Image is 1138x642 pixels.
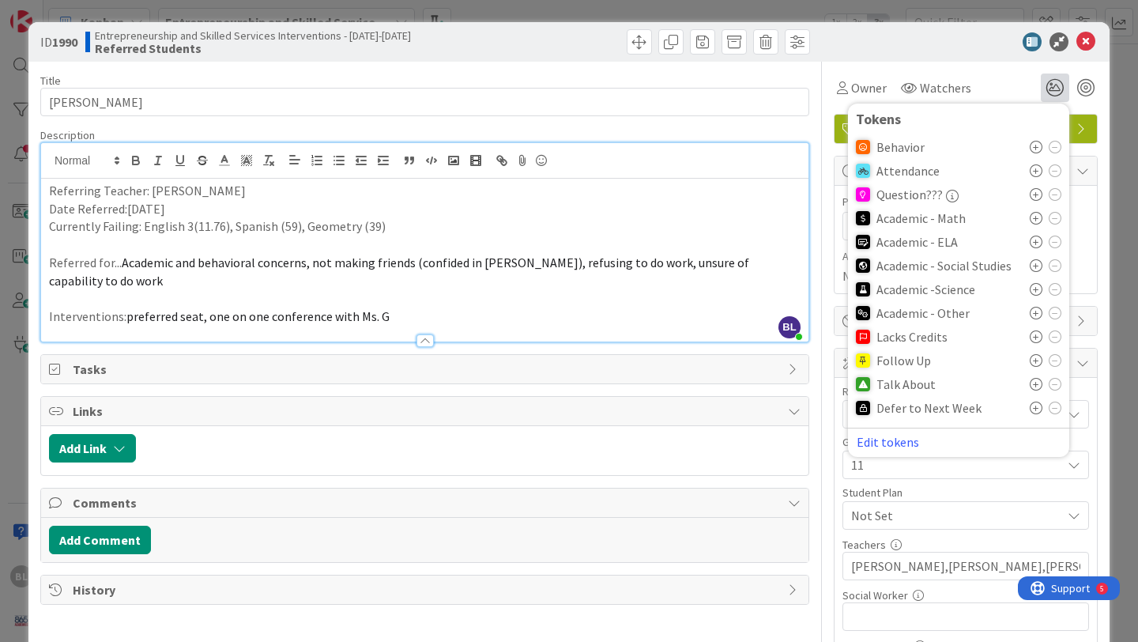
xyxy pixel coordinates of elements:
span: preferred seat, one on one conference with Ms. G [126,308,390,324]
label: Social Worker [842,588,908,602]
span: Not Set [851,506,1061,525]
span: Watchers [920,78,971,97]
p: Interventions: [49,308,801,326]
span: Talk About [876,377,936,391]
div: Tokens [856,111,1061,127]
span: ID [40,32,77,51]
span: Description [40,128,95,142]
span: History [73,580,780,599]
span: Entrepreneurship and Skilled Services Interventions - [DATE]-[DATE] [95,29,411,42]
span: Planned Dates [842,194,1089,210]
p: Referring Teacher: [PERSON_NAME] [49,182,801,200]
div: Grade [842,436,1089,448]
span: Defer to Next Week [876,401,982,415]
span: Question??? [876,187,943,202]
button: Add Comment [49,526,151,554]
span: Academic - Math [876,211,966,225]
span: Lacks Credits [876,330,948,344]
input: type card name here... [40,88,809,116]
label: Title [40,74,61,88]
span: Academic and behavioral concerns, not making friends (confided in [PERSON_NAME]), refusing to do ... [49,255,752,289]
span: Follow Up [876,353,931,368]
span: Comments [73,493,780,512]
p: Date Referred:[DATE] [49,200,801,218]
div: Risk [842,386,1089,397]
span: BL [778,316,801,338]
span: Behavior [876,140,925,154]
p: Currently Failing: English 3(11.76), Spanish (59), Geometry (39) [49,217,801,236]
div: Student Plan [842,487,1089,498]
b: Referred Students [95,42,411,55]
span: Academic - Social Studies [876,259,1012,273]
span: Not Started Yet [842,266,926,285]
button: Edit tokens [856,435,920,449]
span: Actual Dates [842,248,1089,265]
span: Links [73,402,780,421]
span: Owner [851,78,887,97]
span: Tasks [73,360,780,379]
span: 11 [851,454,1053,476]
b: 1990 [52,34,77,50]
span: Academic - ELA [876,235,958,249]
span: Academic - Other [876,306,970,320]
button: Add Link [49,434,136,463]
div: 5 [82,6,86,19]
span: Attendance [876,164,940,178]
span: Support [33,2,72,21]
span: Academic -Science [876,282,975,296]
label: Teachers [842,538,886,552]
p: Referred for... [49,254,801,289]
